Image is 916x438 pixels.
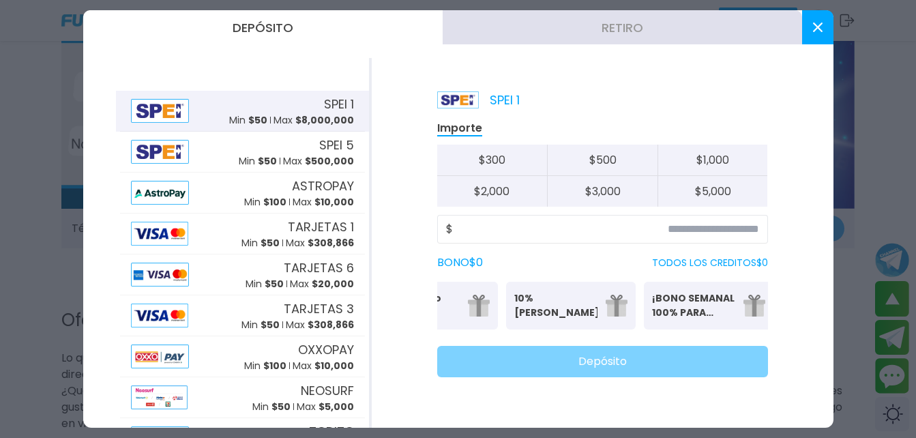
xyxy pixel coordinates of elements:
p: 10% [PERSON_NAME] [514,291,597,320]
span: $ 50 [265,277,284,291]
p: Max [286,236,354,250]
span: $ 100 [263,195,286,209]
p: Min [229,113,267,128]
p: Min [241,318,280,332]
span: $ 500,000 [305,154,354,168]
p: Max [293,195,354,209]
img: gift [743,295,765,317]
img: Alipay [131,385,188,409]
p: Min [239,154,277,169]
span: TARJETAS 3 [284,300,354,318]
img: gift [468,295,490,317]
button: AlipayOXXOPAYMin $100Max $10,000 [116,336,369,377]
span: $ 5,000 [319,400,354,413]
p: ¡BONO SEMANAL 100% PARA DEPORTES! [652,291,735,320]
img: Alipay [131,263,190,287]
img: Alipay [131,140,190,164]
span: $ 100 [263,359,286,373]
p: Min [246,277,284,291]
span: $ 50 [261,236,280,250]
button: $5,000 [658,176,768,207]
span: $ 50 [248,113,267,127]
p: Min [244,359,286,373]
span: TARJETAS 1 [288,218,354,236]
img: Alipay [131,181,190,205]
p: Max [283,154,354,169]
span: $ 50 [258,154,277,168]
span: TARJETAS 6 [284,259,354,277]
span: NEOSURF [301,381,354,400]
span: $ 308,866 [308,236,354,250]
button: Retiro [443,10,802,44]
span: ASTROPAY [292,177,354,195]
button: AlipaySPEI 1Min $50Max $8,000,000 [116,91,369,132]
button: Depósito [83,10,443,44]
p: Max [293,359,354,373]
p: SPEI 1 [437,91,520,109]
span: $ 10,000 [314,195,354,209]
button: Depósito [437,346,768,377]
img: Alipay [131,345,190,368]
span: $ 20,000 [312,277,354,291]
p: Min [252,400,291,414]
span: OXXOPAY [298,340,354,359]
p: TODOS LOS CREDITOS $ 0 [652,256,768,270]
button: $1,000 [658,145,768,176]
p: Max [290,277,354,291]
span: $ 50 [271,400,291,413]
span: $ 50 [261,318,280,332]
img: Alipay [131,222,188,246]
p: Min [241,236,280,250]
button: $500 [547,145,658,176]
button: 10% [PERSON_NAME] [506,282,636,330]
span: $ [446,221,453,237]
button: $300 [437,145,548,176]
img: Alipay [131,99,190,123]
button: AlipayTARJETAS 3Min $50Max $308,866 [116,295,369,336]
span: SPEI 1 [324,95,354,113]
span: $ 8,000,000 [295,113,354,127]
button: AlipayTARJETAS 6Min $50Max $20,000 [116,254,369,295]
button: $3,000 [547,176,658,207]
span: SPEI 5 [319,136,354,154]
img: gift [606,295,627,317]
p: Max [274,113,354,128]
p: Max [286,318,354,332]
button: ¡BONO SEMANAL 100% PARA DEPORTES! [644,282,773,330]
button: AlipaySPEI 5Min $50Max $500,000 [116,132,369,173]
button: AlipayASTROPAYMin $100Max $10,000 [116,173,369,214]
p: Max [297,400,354,414]
p: Min [244,195,286,209]
button: AlipayNEOSURFMin $50Max $5,000 [116,377,369,418]
img: Platform Logo [437,91,479,108]
p: Importe [437,121,482,136]
img: Alipay [131,304,188,327]
span: $ 10,000 [314,359,354,373]
label: BONO $ 0 [437,254,483,271]
span: $ 308,866 [308,318,354,332]
button: AlipayTARJETAS 1Min $50Max $308,866 [116,214,369,254]
button: $2,000 [437,176,548,207]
